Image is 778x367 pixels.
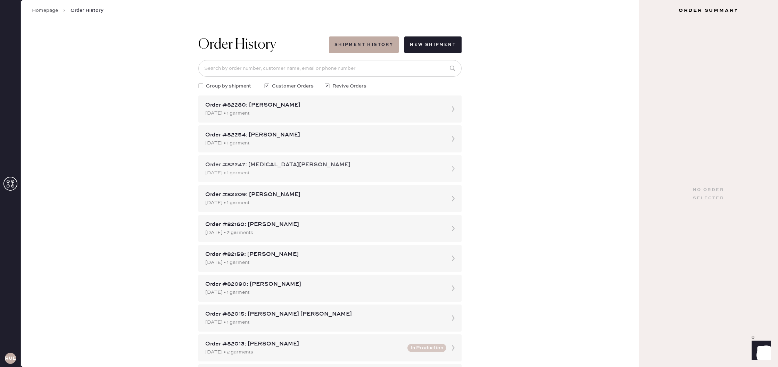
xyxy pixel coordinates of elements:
[205,229,442,236] div: [DATE] • 2 garments
[205,161,442,169] div: Order #82247: [MEDICAL_DATA][PERSON_NAME]
[205,101,442,109] div: Order #82280: [PERSON_NAME]
[198,36,276,53] h1: Order History
[407,344,446,352] button: In Production
[205,131,442,139] div: Order #82254: [PERSON_NAME]
[332,82,366,90] span: Revive Orders
[205,109,442,117] div: [DATE] • 1 garment
[745,336,775,366] iframe: Front Chat
[32,7,58,14] a: Homepage
[329,36,399,53] button: Shipment History
[205,250,442,259] div: Order #82159: [PERSON_NAME]
[206,82,251,90] span: Group by shipment
[205,220,442,229] div: Order #82160: [PERSON_NAME]
[205,340,403,348] div: Order #82013: [PERSON_NAME]
[205,191,442,199] div: Order #82209: [PERSON_NAME]
[205,310,442,318] div: Order #82015: [PERSON_NAME] [PERSON_NAME]
[205,169,442,177] div: [DATE] • 1 garment
[404,36,462,53] button: New Shipment
[272,82,314,90] span: Customer Orders
[71,7,104,14] span: Order History
[5,356,16,361] h3: RUESA
[205,318,442,326] div: [DATE] • 1 garment
[205,348,403,356] div: [DATE] • 2 garments
[205,139,442,147] div: [DATE] • 1 garment
[205,199,442,207] div: [DATE] • 1 garment
[205,259,442,266] div: [DATE] • 1 garment
[205,280,442,289] div: Order #82090: [PERSON_NAME]
[693,186,724,202] div: No order selected
[205,289,442,296] div: [DATE] • 1 garment
[198,60,462,77] input: Search by order number, customer name, email or phone number
[639,7,778,14] h3: Order Summary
